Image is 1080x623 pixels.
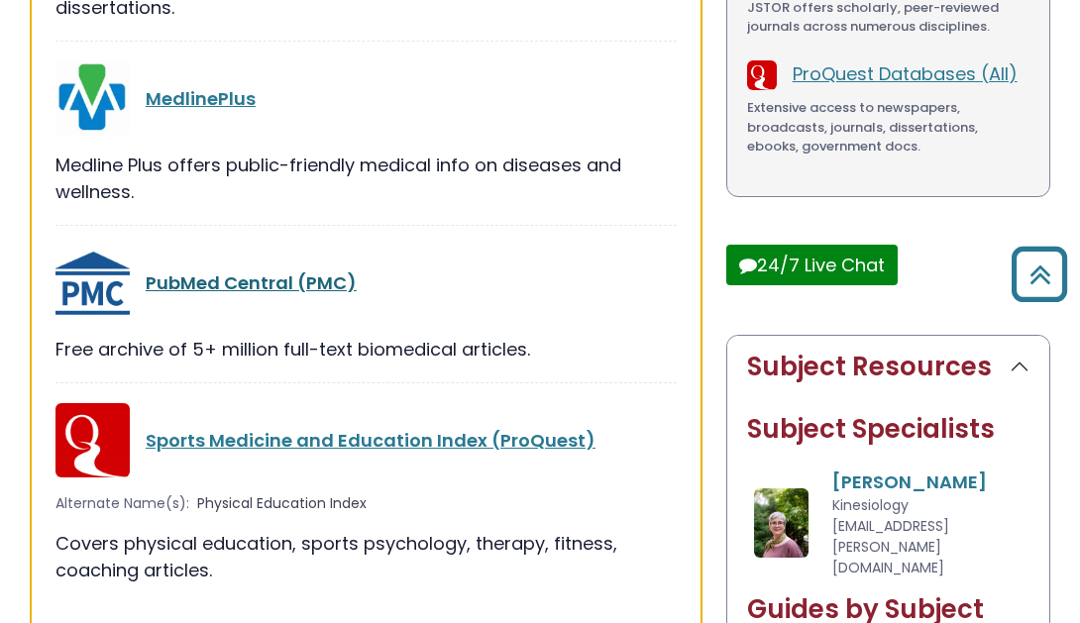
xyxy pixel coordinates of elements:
a: ProQuest Databases (All) [793,61,1018,86]
a: PubMed Central (PMC) [146,270,357,295]
img: Francene Lewis [754,488,809,558]
span: Physical Education Index [197,493,367,514]
a: [PERSON_NAME] [832,469,987,494]
h2: Subject Specialists [747,414,1029,445]
span: [EMAIL_ADDRESS][PERSON_NAME][DOMAIN_NAME] [832,516,949,577]
a: Sports Medicine and Education Index (ProQuest) [146,428,595,453]
div: Medline Plus offers public-friendly medical info on diseases and wellness. [55,152,677,205]
a: Back to Top [1004,256,1075,292]
div: Covers physical education, sports psychology, therapy, fitness, coaching articles. [55,530,677,583]
div: Free archive of 5+ million full-text biomedical articles. [55,336,677,363]
button: 24/7 Live Chat [726,245,898,285]
span: Kinesiology [832,495,909,515]
div: Extensive access to newspapers, broadcasts, journals, dissertations, ebooks, government docs. [747,98,1029,156]
button: Subject Resources [727,336,1049,398]
span: Alternate Name(s): [55,493,189,514]
a: MedlinePlus [146,86,256,111]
